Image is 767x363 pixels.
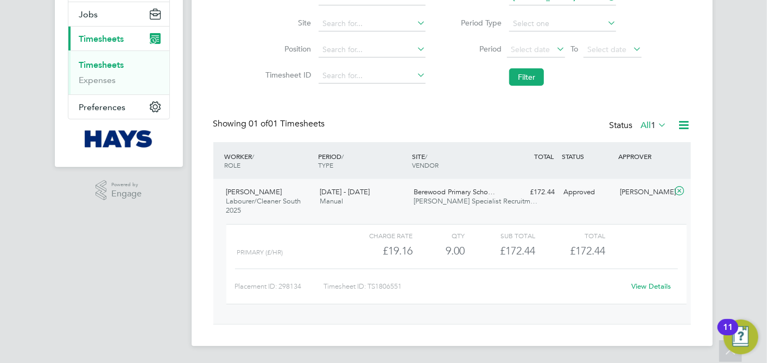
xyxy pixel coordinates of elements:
[319,16,426,31] input: Search for...
[641,120,667,131] label: All
[453,18,502,28] label: Period Type
[414,196,537,206] span: [PERSON_NAME] Specialist Recruitm…
[79,102,126,112] span: Preferences
[68,2,169,26] button: Jobs
[453,44,502,54] label: Period
[413,242,465,260] div: 9.00
[616,147,672,166] div: APPROVER
[68,95,169,119] button: Preferences
[319,68,426,84] input: Search for...
[341,152,344,161] span: /
[68,50,169,94] div: Timesheets
[225,161,241,169] span: ROLE
[535,229,605,242] div: Total
[511,44,550,54] span: Select date
[226,196,301,215] span: Labourer/Cleaner South 2025
[560,183,616,201] div: Approved
[79,60,124,70] a: Timesheets
[425,152,427,161] span: /
[315,147,409,175] div: PERIOD
[222,147,316,175] div: WORKER
[237,249,283,256] span: Primary (£/HR)
[226,187,282,196] span: [PERSON_NAME]
[79,9,98,20] span: Jobs
[262,44,311,54] label: Position
[509,68,544,86] button: Filter
[409,147,503,175] div: SITE
[724,320,758,354] button: Open Resource Center, 11 new notifications
[252,152,255,161] span: /
[535,152,554,161] span: TOTAL
[342,229,412,242] div: Charge rate
[616,183,672,201] div: [PERSON_NAME]
[318,161,333,169] span: TYPE
[465,242,535,260] div: £172.44
[651,120,656,131] span: 1
[610,118,669,133] div: Status
[465,229,535,242] div: Sub Total
[631,282,671,291] a: View Details
[320,196,343,206] span: Manual
[262,18,311,28] label: Site
[68,130,170,148] a: Go to home page
[587,44,626,54] span: Select date
[235,278,324,295] div: Placement ID: 298134
[79,34,124,44] span: Timesheets
[567,42,581,56] span: To
[723,327,733,341] div: 11
[414,187,495,196] span: Berewood Primary Scho…
[509,16,616,31] input: Select one
[85,130,153,148] img: hays-logo-retina.png
[68,27,169,50] button: Timesheets
[342,242,412,260] div: £19.16
[213,118,327,130] div: Showing
[324,278,625,295] div: Timesheet ID: TS1806551
[111,180,142,189] span: Powered by
[262,70,311,80] label: Timesheet ID
[570,244,605,257] span: £172.44
[79,75,116,85] a: Expenses
[249,118,325,129] span: 01 Timesheets
[413,229,465,242] div: QTY
[560,147,616,166] div: STATUS
[503,183,560,201] div: £172.44
[96,180,142,201] a: Powered byEngage
[249,118,269,129] span: 01 of
[320,187,370,196] span: [DATE] - [DATE]
[319,42,426,58] input: Search for...
[111,189,142,199] span: Engage
[412,161,439,169] span: VENDOR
